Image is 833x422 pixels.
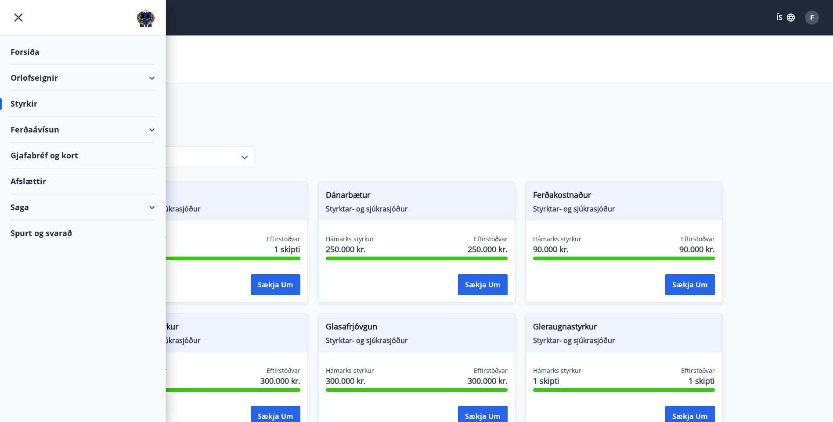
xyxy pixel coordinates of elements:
div: Spurt og svarað [11,220,155,246]
span: F [810,13,814,22]
span: 1 skipti [689,375,715,386]
button: Sækja um [458,274,508,295]
label: Flokkur [111,136,256,145]
span: 90.000 kr. [679,243,715,255]
button: ÍS [772,10,800,25]
span: 250.000 kr. [468,243,508,255]
div: Afslættir [11,168,155,194]
span: 300.000 kr. [326,375,374,386]
span: Ferðakostnaður [533,189,715,204]
div: Orlofseignir [11,65,155,91]
span: Eftirstöðvar [474,366,508,375]
span: Eftirstöðvar [681,235,715,243]
span: Styrktar- og sjúkrasjóður [533,204,715,214]
div: Saga [11,194,155,220]
button: Sækja um [665,274,715,295]
div: Ferðaávísun [11,117,155,143]
span: Styrktar- og sjúkrasjóður [326,336,508,345]
img: union_logo [137,10,155,27]
span: Styrktar- og sjúkrasjóður [326,204,508,214]
div: Gjafabréf og kort [11,143,155,168]
span: Eftirstöðvar [267,366,300,375]
span: 300.000 kr. [260,375,300,386]
span: Eftirstöðvar [267,235,300,243]
span: Eftirstöðvar [474,235,508,243]
span: Hámarks styrkur [326,235,374,243]
span: Hámarks styrkur [533,235,581,243]
button: menu [11,10,26,25]
span: Gleraugnastyrkur [533,321,715,336]
span: Glasafrjóvgun [326,321,508,336]
span: Hámarks styrkur [326,366,374,375]
span: Styrktar- og sjúkrasjóður [119,204,300,214]
span: 300.000 kr. [468,375,508,386]
div: Forsíða [11,39,155,65]
span: Fæðingarstyrkur [119,321,300,336]
button: F [801,7,822,28]
span: Augnaðgerð [119,189,300,204]
div: Styrkir [11,91,155,117]
span: Eftirstöðvar [681,366,715,375]
span: 250.000 kr. [326,243,374,255]
span: 1 skipti [533,375,581,386]
span: 1 skipti [274,243,300,255]
span: Styrktar- og sjúkrasjóður [533,336,715,345]
span: 90.000 kr. [533,243,581,255]
span: Dánarbætur [326,189,508,204]
span: Hámarks styrkur [533,366,581,375]
span: Styrktar- og sjúkrasjóður [119,336,300,345]
button: Sækja um [251,274,300,295]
